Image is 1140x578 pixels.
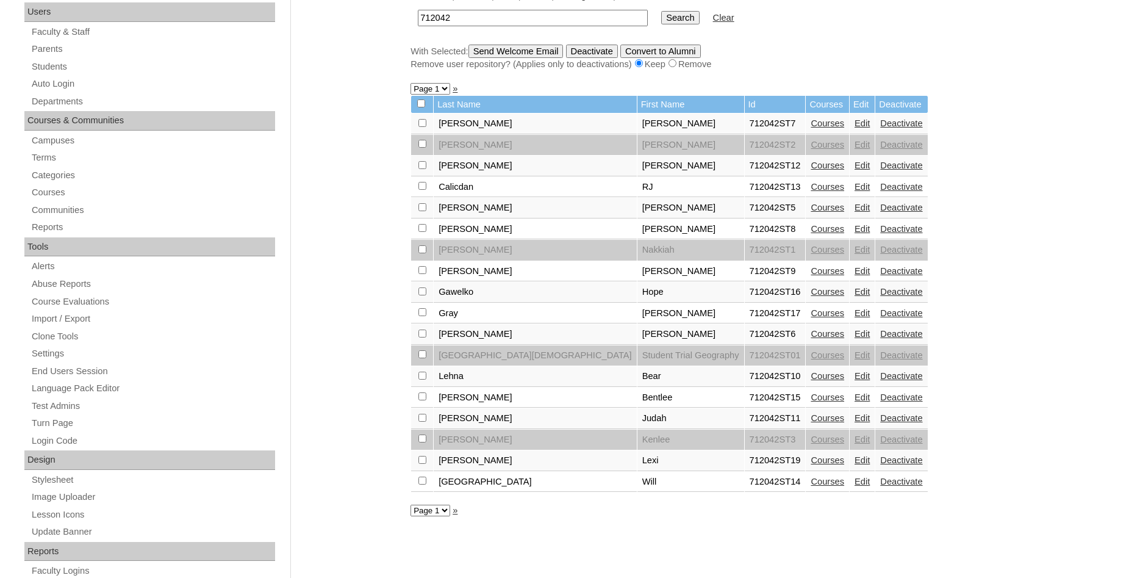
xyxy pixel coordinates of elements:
a: Edit [855,308,870,318]
td: 712042ST14 [745,472,806,493]
a: Deactivate [880,350,922,360]
td: [GEOGRAPHIC_DATA] [434,472,637,493]
a: Deactivate [880,140,922,150]
a: Courses [811,224,844,234]
a: Edit [855,350,870,360]
div: With Selected: [410,45,1014,71]
a: Stylesheet [30,472,275,488]
td: Courses [806,96,849,114]
a: Edit [855,182,870,192]
a: Deactivate [880,308,922,318]
td: 712042ST7 [745,114,806,134]
td: 712042ST11 [745,408,806,429]
a: Deactivate [880,392,922,402]
td: 712042ST2 [745,135,806,156]
a: Deactivate [880,455,922,465]
a: Edit [855,140,870,150]
a: Edit [855,413,870,423]
a: Edit [855,203,870,212]
a: Edit [855,287,870,297]
td: 712042ST17 [745,303,806,324]
input: Search [418,10,648,26]
td: 712042ST13 [745,177,806,198]
a: Deactivate [880,245,922,255]
a: Edit [855,329,870,339]
a: Edit [855,245,870,255]
a: Abuse Reports [30,276,275,292]
a: Auto Login [30,76,275,92]
a: Courses [811,477,844,486]
a: Edit [855,224,870,234]
a: Courses [811,435,844,444]
td: Last Name [434,96,637,114]
td: Will [637,472,744,493]
td: 712042ST6 [745,324,806,345]
td: [PERSON_NAME] [434,198,637,219]
a: Turn Page [30,416,275,431]
td: 712042ST3 [745,430,806,450]
td: Judah [637,408,744,429]
input: Search [661,11,699,24]
td: Lexi [637,450,744,471]
a: Import / Export [30,311,275,327]
td: Bentlee [637,388,744,408]
a: Lesson Icons [30,507,275,522]
a: Deactivate [880,287,922,297]
a: Edit [855,392,870,402]
a: Edit [855,477,870,486]
td: [PERSON_NAME] [434,240,637,261]
td: 712042ST9 [745,261,806,282]
td: [PERSON_NAME] [434,408,637,429]
a: Parents [30,42,275,57]
td: Calicdan [434,177,637,198]
td: 712042ST5 [745,198,806,219]
a: Courses [811,161,844,170]
a: Clone Tools [30,329,275,344]
a: Edit [855,455,870,465]
a: Terms [30,150,275,165]
td: [GEOGRAPHIC_DATA][DEMOGRAPHIC_DATA] [434,345,637,366]
a: Image Uploader [30,489,275,505]
a: » [453,505,457,515]
a: Edit [855,371,870,381]
td: [PERSON_NAME] [434,114,637,134]
div: Remove user repository? (Applies only to deactivations) Keep Remove [410,58,1014,71]
div: Users [24,2,275,22]
a: Deactivate [880,266,922,276]
td: 712042ST16 [745,282,806,303]
a: Deactivate [880,203,922,212]
td: 712042ST12 [745,156,806,176]
a: Update Banner [30,524,275,540]
td: 712042ST15 [745,388,806,408]
td: Kenlee [637,430,744,450]
td: [PERSON_NAME] [637,303,744,324]
a: Login Code [30,433,275,449]
a: Courses [811,350,844,360]
a: Deactivate [880,413,922,423]
td: [PERSON_NAME] [434,324,637,345]
a: Courses [811,203,844,212]
div: Tools [24,237,275,257]
a: Courses [811,371,844,381]
td: Bear [637,366,744,387]
a: Deactivate [880,118,922,128]
td: [PERSON_NAME] [434,219,637,240]
input: Send Welcome Email [468,45,564,58]
td: First Name [637,96,744,114]
td: Deactivate [875,96,927,114]
a: Categories [30,168,275,183]
input: Convert to Alumni [620,45,701,58]
a: Deactivate [880,224,922,234]
td: [PERSON_NAME] [637,261,744,282]
a: Edit [855,161,870,170]
a: Deactivate [880,435,922,444]
a: Deactivate [880,182,922,192]
td: [PERSON_NAME] [434,156,637,176]
div: Reports [24,542,275,562]
a: Courses [811,118,844,128]
a: Deactivate [880,329,922,339]
a: Courses [30,185,275,200]
a: Courses [811,182,844,192]
a: Edit [855,118,870,128]
div: Courses & Communities [24,111,275,131]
